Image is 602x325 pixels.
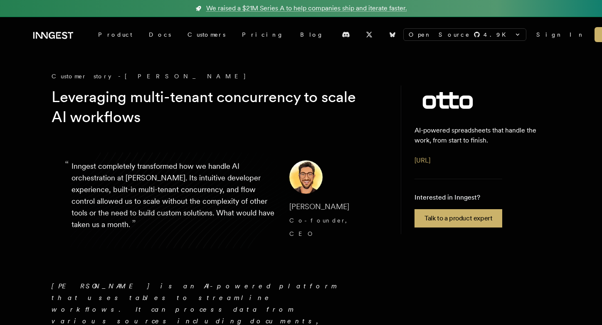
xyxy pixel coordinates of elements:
[414,125,537,145] p: AI-powered spreadsheets that handle the work, from start to finish.
[206,3,407,13] span: We raised a $21M Series A to help companies ship and iterate faster.
[414,192,502,202] p: Interested in Inngest?
[484,30,511,39] span: 4.9 K
[141,27,179,42] a: Docs
[234,27,292,42] a: Pricing
[337,28,355,41] a: Discord
[289,217,355,237] span: Co-founder, CEO
[52,72,384,80] div: Customer story - [PERSON_NAME]
[90,27,141,42] div: Product
[414,92,481,109] img: Otto's logo
[414,156,430,164] a: [URL]
[179,27,234,42] a: Customers
[52,87,371,127] h1: Leveraging multi-tenant concurrency to scale AI workflows
[360,28,378,41] a: X
[383,28,402,41] a: Bluesky
[72,160,276,240] p: Inngest completely transformed how we handle AI orchestration at [PERSON_NAME]. Its intuitive dev...
[289,160,323,194] img: Image of Sully Omar
[414,209,502,227] a: Talk to a product expert
[289,202,349,211] span: [PERSON_NAME]
[409,30,470,39] span: Open Source
[65,162,69,167] span: “
[132,217,136,230] span: ”
[536,30,585,39] a: Sign In
[292,27,332,42] a: Blog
